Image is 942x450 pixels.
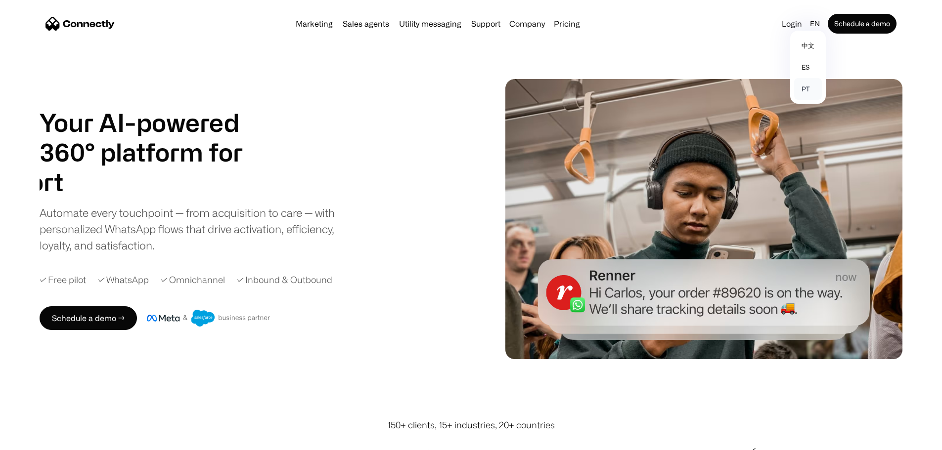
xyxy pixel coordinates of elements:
[20,433,59,447] ul: Language list
[509,17,545,31] div: Company
[794,78,822,100] a: pt
[10,432,59,447] aside: Language selected: English
[339,20,393,28] a: Sales agents
[292,20,337,28] a: Marketing
[40,273,86,286] div: ✓ Free pilot
[550,20,584,28] a: Pricing
[794,35,822,56] a: 中文
[506,17,548,31] div: Company
[387,418,555,432] div: 150+ clients, 15+ industries, 20+ countries
[778,17,806,31] a: Login
[40,167,267,197] div: carousel
[810,17,820,31] div: en
[467,20,504,28] a: Support
[98,273,149,286] div: ✓ WhatsApp
[40,108,267,167] h1: Your AI-powered 360° platform for
[40,205,351,253] div: Automate every touchpoint — from acquisition to care — with personalized WhatsApp flows that driv...
[395,20,465,28] a: Utility messaging
[794,56,822,78] a: es
[806,17,826,31] div: en
[161,273,225,286] div: ✓ Omnichannel
[45,16,115,31] a: home
[40,306,137,330] a: Schedule a demo →
[237,273,332,286] div: ✓ Inbound & Outbound
[147,310,270,327] img: Meta and Salesforce business partner badge.
[828,14,897,34] a: Schedule a demo
[790,31,826,104] nav: en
